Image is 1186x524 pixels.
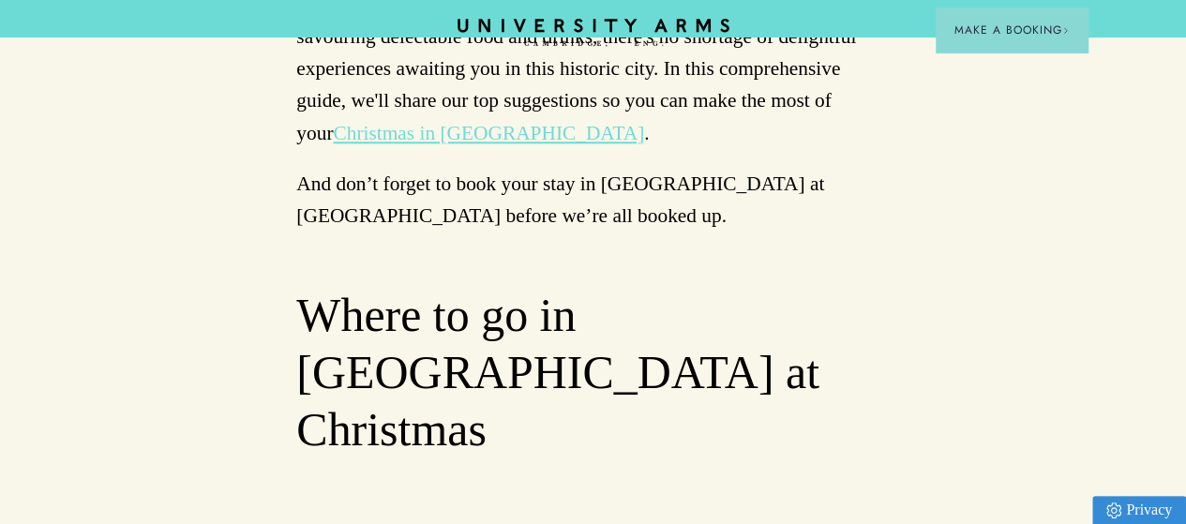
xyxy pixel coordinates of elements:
[333,122,644,144] a: Christmas in [GEOGRAPHIC_DATA]
[936,7,1088,52] button: Make a BookingArrow icon
[1092,496,1186,524] a: Privacy
[954,22,1069,38] span: Make a Booking
[1106,502,1121,518] img: Privacy
[1062,27,1069,34] img: Arrow icon
[296,288,890,459] h2: Where to go in [GEOGRAPHIC_DATA] at Christmas
[458,19,729,48] a: Home
[296,168,890,232] p: And don’t forget to book your stay in [GEOGRAPHIC_DATA] at [GEOGRAPHIC_DATA] before we’re all boo...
